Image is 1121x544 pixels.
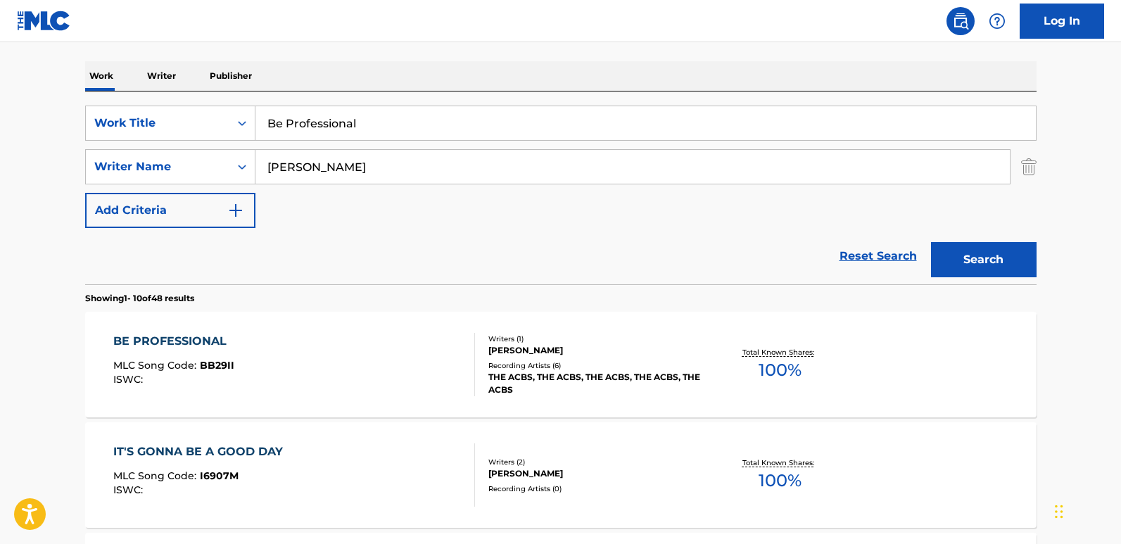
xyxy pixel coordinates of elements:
[94,158,221,175] div: Writer Name
[488,334,701,344] div: Writers ( 1 )
[113,333,234,350] div: BE PROFESSIONAL
[989,13,1006,30] img: help
[85,61,118,91] p: Work
[143,61,180,91] p: Writer
[1051,476,1121,544] iframe: Chat Widget
[113,373,146,386] span: ISWC :
[983,7,1011,35] div: Help
[113,359,200,372] span: MLC Song Code :
[1055,491,1063,533] div: Drag
[832,241,924,272] a: Reset Search
[17,11,71,31] img: MLC Logo
[200,359,234,372] span: BB29II
[85,312,1037,417] a: BE PROFESSIONALMLC Song Code:BB29IIISWC:Writers (1)[PERSON_NAME]Recording Artists (6)THE ACBS, TH...
[742,347,818,358] p: Total Known Shares:
[946,7,975,35] a: Public Search
[113,483,146,496] span: ISWC :
[1021,149,1037,184] img: Delete Criterion
[113,443,290,460] div: IT'S GONNA BE A GOOD DAY
[85,292,194,305] p: Showing 1 - 10 of 48 results
[85,422,1037,528] a: IT'S GONNA BE A GOOD DAYMLC Song Code:I6907MISWC:Writers (2)[PERSON_NAME]Recording Artists (0)Tot...
[488,457,701,467] div: Writers ( 2 )
[94,115,221,132] div: Work Title
[488,483,701,494] div: Recording Artists ( 0 )
[488,360,701,371] div: Recording Artists ( 6 )
[488,371,701,396] div: THE ACBS, THE ACBS, THE ACBS, THE ACBS, THE ACBS
[200,469,239,482] span: I6907M
[759,358,802,383] span: 100 %
[742,457,818,468] p: Total Known Shares:
[931,242,1037,277] button: Search
[759,468,802,493] span: 100 %
[952,13,969,30] img: search
[85,106,1037,284] form: Search Form
[488,344,701,357] div: [PERSON_NAME]
[113,469,200,482] span: MLC Song Code :
[205,61,256,91] p: Publisher
[488,467,701,480] div: [PERSON_NAME]
[85,193,255,228] button: Add Criteria
[1020,4,1104,39] a: Log In
[227,202,244,219] img: 9d2ae6d4665cec9f34b9.svg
